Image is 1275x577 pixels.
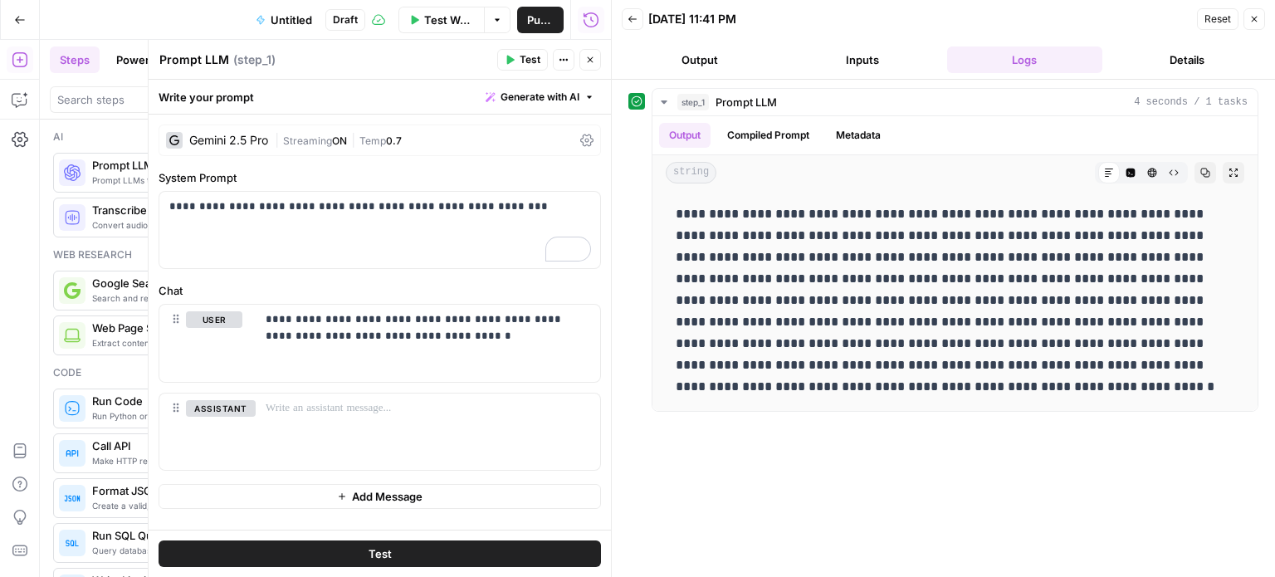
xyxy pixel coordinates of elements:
[332,134,347,147] span: ON
[527,12,554,28] span: Publish
[622,46,778,73] button: Output
[369,545,392,562] span: Test
[92,499,323,512] span: Create a valid, structured JSON object
[826,123,891,148] button: Metadata
[271,12,312,28] span: Untitled
[947,46,1103,73] button: Logs
[246,7,322,33] button: Untitled
[159,305,242,381] div: user
[53,365,337,380] div: Code
[501,90,579,105] span: Generate with AI
[92,275,323,291] span: Google Search
[652,116,1258,411] div: 4 seconds / 1 tasks
[92,174,323,187] span: Prompt LLMs to create or analyze content
[652,89,1258,115] button: 4 seconds / 1 tasks
[159,282,601,299] label: Chat
[159,394,242,470] div: assistant
[92,320,323,336] span: Web Page Scrape
[92,482,323,499] span: Format JSON
[92,336,323,350] span: Extract content from web pages
[479,86,601,108] button: Generate with AI
[1204,12,1231,27] span: Reset
[92,438,323,454] span: Call API
[666,162,716,183] span: string
[92,527,323,544] span: Run SQL Query
[359,134,386,147] span: Temp
[233,51,276,68] span: ( step_1 )
[347,131,359,148] span: |
[92,544,323,557] span: Query databases with SQL
[92,157,323,174] span: Prompt LLM
[1197,8,1238,30] button: Reset
[275,131,283,148] span: |
[50,46,100,73] button: Steps
[386,134,402,147] span: 0.7
[517,7,564,33] button: Publish
[659,123,711,148] button: Output
[92,218,323,232] span: Convert audio/video to text
[57,91,333,108] input: Search steps
[53,130,337,144] div: Ai
[92,393,323,409] span: Run Code
[159,540,601,567] button: Test
[186,311,242,328] button: user
[1109,46,1265,73] button: Details
[352,488,423,505] span: Add Message
[424,12,474,28] span: Test Workflow
[159,192,600,268] div: To enrich screen reader interactions, please activate Accessibility in Grammarly extension settings
[398,7,484,33] button: Test Workflow
[159,169,601,186] label: System Prompt
[497,49,548,71] button: Test
[520,52,540,67] span: Test
[333,12,358,27] span: Draft
[53,247,337,262] div: Web research
[92,409,323,423] span: Run Python or JavaScript code blocks
[716,94,777,110] span: Prompt LLM
[189,134,268,146] div: Gemini 2.5 Pro
[186,400,256,417] button: assistant
[92,291,323,305] span: Search and retrieve Google results
[784,46,940,73] button: Inputs
[159,51,229,68] textarea: Prompt LLM
[717,123,819,148] button: Compiled Prompt
[92,454,323,467] span: Make HTTP requests to external services
[1134,95,1248,110] span: 4 seconds / 1 tasks
[677,94,709,110] span: step_1
[149,80,611,114] div: Write your prompt
[92,202,323,218] span: Transcribe Audio
[159,484,601,509] button: Add Message
[283,134,332,147] span: Streaming
[106,46,199,73] button: Power Agents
